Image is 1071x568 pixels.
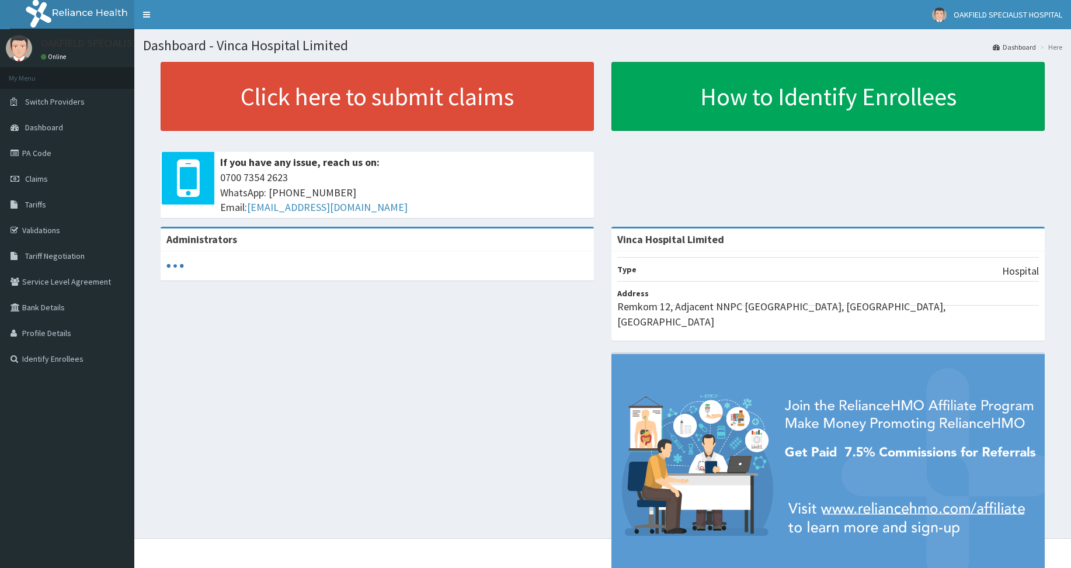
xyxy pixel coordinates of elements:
[220,155,380,169] b: If you have any issue, reach us on:
[25,96,85,107] span: Switch Providers
[617,233,724,246] strong: Vinca Hospital Limited
[25,122,63,133] span: Dashboard
[1037,42,1062,52] li: Here
[41,53,69,61] a: Online
[1002,264,1039,279] p: Hospital
[617,288,649,299] b: Address
[25,199,46,210] span: Tariffs
[161,62,594,131] a: Click here to submit claims
[247,200,408,214] a: [EMAIL_ADDRESS][DOMAIN_NAME]
[143,38,1062,53] h1: Dashboard - Vinca Hospital Limited
[166,257,184,275] svg: audio-loading
[25,174,48,184] span: Claims
[954,9,1062,20] span: OAKFIELD SPECIALIST HOSPITAL
[25,251,85,261] span: Tariff Negotiation
[617,299,1039,329] p: Remkom 12, Adjacent NNPC [GEOGRAPHIC_DATA], [GEOGRAPHIC_DATA], [GEOGRAPHIC_DATA]
[166,233,237,246] b: Administrators
[41,38,187,49] p: OAKFIELD SPECIALIST HOSPITAL
[617,264,637,275] b: Type
[932,8,947,22] img: User Image
[220,170,588,215] span: 0700 7354 2623 WhatsApp: [PHONE_NUMBER] Email:
[611,62,1045,131] a: How to Identify Enrollees
[993,42,1036,52] a: Dashboard
[6,35,32,61] img: User Image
